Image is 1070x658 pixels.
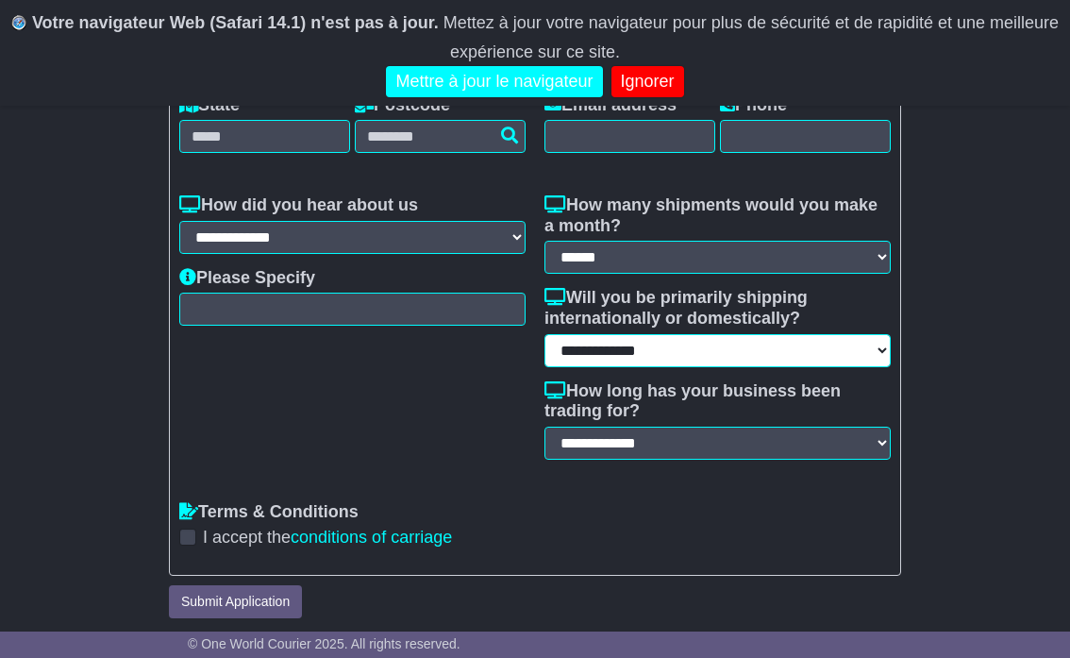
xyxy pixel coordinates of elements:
[179,195,418,216] label: How did you hear about us
[203,528,452,548] label: I accept the
[179,268,315,289] label: Please Specify
[611,66,684,97] a: Ignorer
[544,381,891,422] label: How long has your business been trading for?
[179,502,359,523] label: Terms & Conditions
[386,66,602,97] a: Mettre à jour le navigateur
[169,585,302,618] button: Submit Application
[291,528,452,547] a: conditions of carriage
[544,288,891,329] label: Will you be primarily shipping internationally or domestically?
[443,13,1059,61] span: Mettez à jour votre navigateur pour plus de sécurité et de rapidité et une meilleure expérience s...
[188,636,460,651] span: © One World Courier 2025. All rights reserved.
[544,195,891,236] label: How many shipments would you make a month?
[32,13,439,32] b: Votre navigateur Web (Safari 14.1) n'est pas à jour.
